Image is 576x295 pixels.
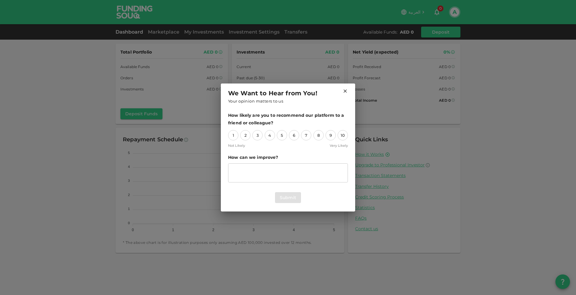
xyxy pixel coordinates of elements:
[232,166,344,180] textarea: suggestion
[240,130,250,140] div: 2
[277,130,287,140] div: 5
[289,130,299,140] div: 6
[228,154,348,161] span: How can we improve?
[301,130,311,140] div: 7
[228,88,317,98] span: We Want to Hear from You!
[338,130,348,140] div: 10
[228,163,348,182] div: suggestion
[252,130,263,140] div: 3
[228,112,348,126] span: How likely are you to recommend our platform to a friend or colleague?
[265,130,275,140] div: 4
[228,130,238,140] div: 1
[228,98,283,105] span: Your opinion matters to us
[326,130,336,140] div: 9
[228,143,245,149] span: Not Likely
[330,143,348,149] span: Very Likely
[313,130,324,140] div: 8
